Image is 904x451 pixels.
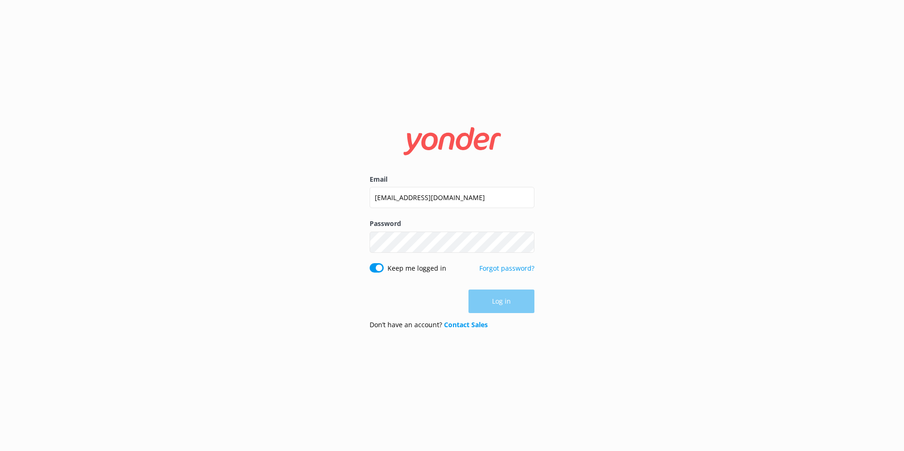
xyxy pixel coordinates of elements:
label: Email [370,174,534,185]
a: Forgot password? [479,264,534,273]
p: Don’t have an account? [370,320,488,330]
a: Contact Sales [444,320,488,329]
label: Keep me logged in [387,263,446,274]
label: Password [370,218,534,229]
button: Show password [516,233,534,251]
input: user@emailaddress.com [370,187,534,208]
